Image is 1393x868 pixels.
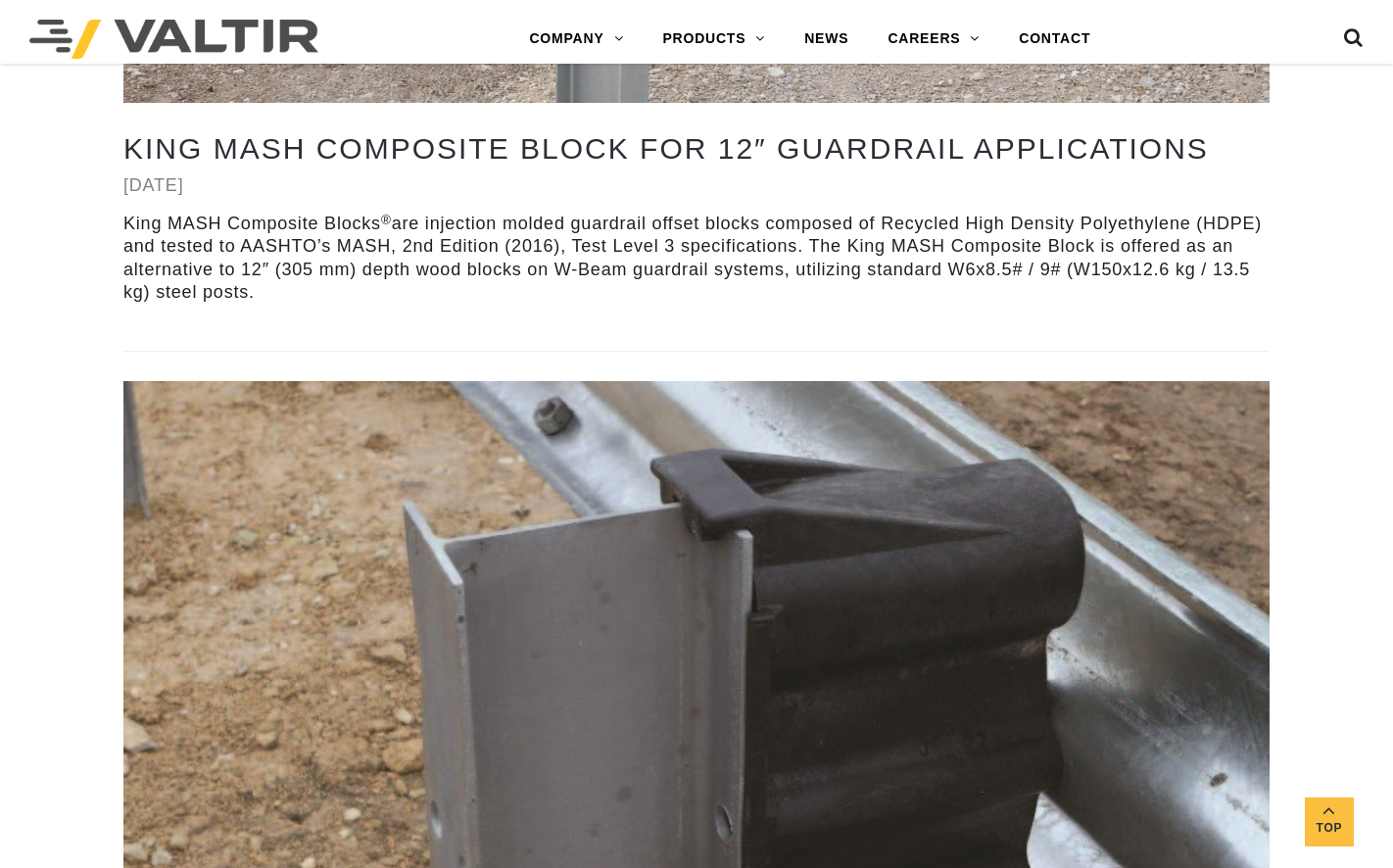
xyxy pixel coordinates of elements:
a: COMPANY [509,20,643,59]
a: CONTACT [999,20,1110,59]
a: [DATE] [123,175,183,195]
p: King MASH Composite Blocks are injection molded guardrail offset blocks composed of Recycled High... [123,213,1270,305]
a: CAREERS [868,20,999,59]
a: Top [1305,797,1354,846]
sup: ® [381,213,392,227]
span: Top [1305,817,1354,840]
img: Valtir [29,20,318,59]
a: PRODUCTS [643,20,785,59]
a: NEWS [785,20,868,59]
a: King MASH Composite Block for 12″ Guardrail Applications [123,132,1209,165]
